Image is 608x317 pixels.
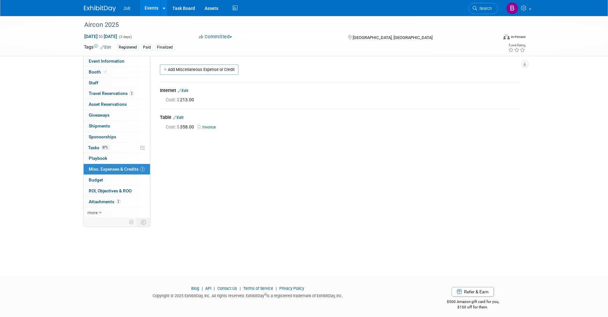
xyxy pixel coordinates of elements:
td: Tags [84,44,111,51]
span: [GEOGRAPHIC_DATA], [GEOGRAPHIC_DATA] [353,35,432,40]
a: Add Miscellaneous Expense or Credit [160,65,238,75]
a: Contact Us [217,286,237,291]
span: to [98,34,104,39]
a: Shipments [84,121,150,131]
span: 2 [116,199,121,204]
sup: ® [264,293,266,296]
span: Event Information [89,58,124,64]
span: ROI, Objectives & ROO [89,188,131,193]
a: Tasks87% [84,143,150,153]
span: 358.00 [166,124,197,129]
a: Edit [178,89,188,93]
a: Terms of Service [243,286,273,291]
span: Asset Reservations [89,102,127,107]
a: more [84,207,150,218]
div: Event Format [460,33,526,43]
a: Budget [84,175,150,185]
span: Cost: $ [166,124,180,129]
a: Edit [173,115,184,120]
div: Event Rating [508,44,525,47]
img: ExhibitDay [84,5,116,12]
a: Search [469,3,498,14]
span: | [212,286,216,291]
button: Committed [197,34,235,40]
a: Playbook [84,153,150,164]
div: Paid [141,44,153,51]
span: Staff [89,80,98,85]
div: $500 Amazon gift card for you, [421,295,524,310]
span: Attachments [89,199,121,204]
div: Table [160,114,520,122]
a: API [205,286,211,291]
td: Personalize Event Tab Strip [126,218,137,226]
div: Copyright © 2025 ExhibitDay, Inc. All rights reserved. ExhibitDay is a registered trademark of Ex... [84,291,412,299]
span: 213.00 [166,97,197,102]
div: Aircon 2025 [82,19,488,31]
span: 87% [101,145,109,150]
span: (3 days) [118,35,132,39]
span: Budget [89,177,103,182]
span: [DATE] [DATE] [84,34,117,39]
i: Booth reservation complete [104,70,107,73]
span: Cost: $ [166,97,180,102]
span: | [238,286,242,291]
span: | [200,286,204,291]
span: 2 [129,91,134,96]
span: | [274,286,278,291]
img: Format-Inperson.png [503,34,510,39]
a: Edit [101,45,111,50]
span: Misc. Expenses & Credits [89,166,145,172]
span: 2 [140,167,145,172]
a: Privacy Policy [279,286,304,291]
span: Search [477,6,492,11]
span: more [87,210,98,215]
div: Finalized [155,44,175,51]
a: Staff [84,78,150,88]
a: Blog [191,286,199,291]
span: Travel Reservations [89,91,134,96]
a: Attachments2 [84,197,150,207]
span: Tasks [88,145,109,150]
a: Travel Reservations2 [84,88,150,99]
td: Toggle Event Tabs [137,218,150,226]
a: Refer & Earn [452,287,494,297]
div: In-Person [511,35,526,39]
span: Giveaways [89,112,109,118]
img: Brooke Valderrama [506,2,518,14]
div: Internet [160,87,520,95]
a: Misc. Expenses & Credits2 [84,164,150,174]
span: Jolt [124,6,131,11]
a: Invoice [198,125,218,129]
a: Asset Reservations [84,99,150,110]
span: Sponsorships [89,134,116,139]
div: Registered [117,44,139,51]
a: Sponsorships [84,132,150,142]
a: Giveaways [84,110,150,120]
div: $150 off for them. [421,305,524,310]
span: Shipments [89,123,110,128]
a: Event Information [84,56,150,66]
span: Playbook [89,156,107,161]
a: Booth [84,67,150,77]
span: Booth [89,69,108,74]
a: ROI, Objectives & ROO [84,186,150,196]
